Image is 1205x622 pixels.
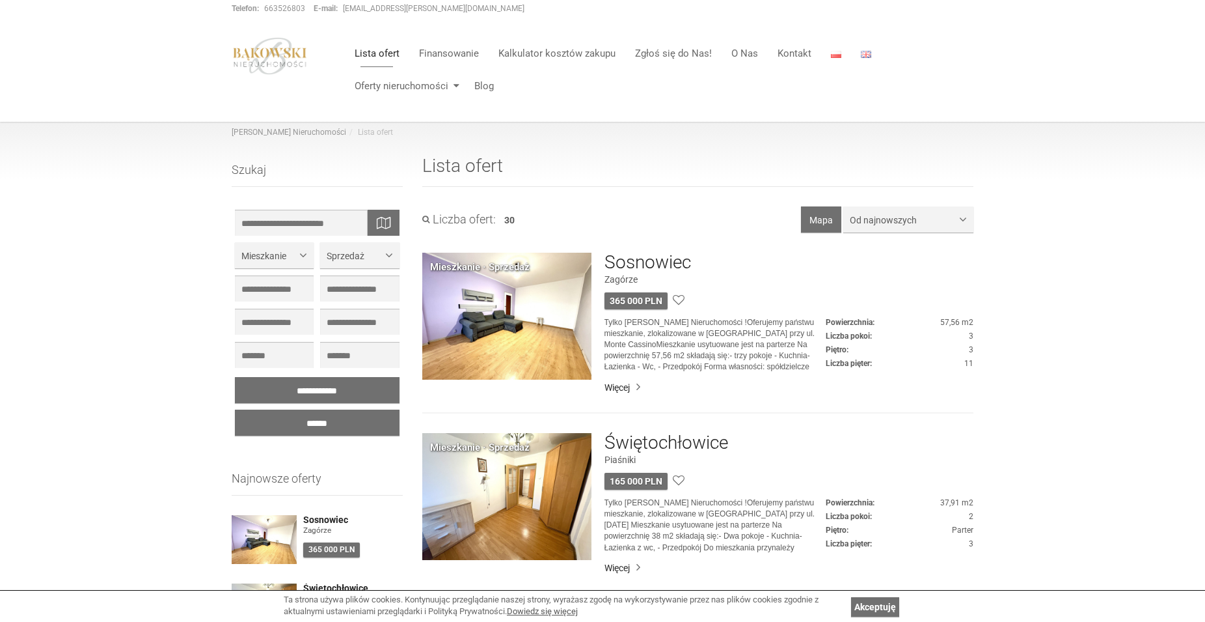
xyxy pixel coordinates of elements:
dt: Powierzchnia: [826,317,874,328]
span: Sprzedaż [327,249,383,262]
img: Polski [831,51,841,58]
dt: Powierzchnia: [826,498,874,509]
figure: Zagórze [303,525,403,536]
span: Mieszkanie [241,249,297,262]
h1: Lista ofert [422,156,974,187]
img: Mieszkanie Sprzedaż Świętochłowice Piaśniki 1 Maja [422,433,591,560]
a: [EMAIL_ADDRESS][PERSON_NAME][DOMAIN_NAME] [343,4,524,13]
a: O Nas [722,40,768,66]
span: 30 [504,215,515,225]
li: Lista ofert [346,127,393,138]
dd: 11 [826,358,973,369]
button: Od najnowszych [843,206,973,233]
span: Od najnowszych [850,214,957,227]
dt: Piętro: [826,345,848,356]
img: Mieszkanie Sprzedaż Sosnowiec Zagórze Bohaterów Monte Cassino [422,253,591,380]
a: Sosnowiec [604,253,691,273]
dt: Liczba pokoi: [826,511,872,522]
a: Kalkulator kosztów zakupu [489,40,625,66]
dt: Liczba pięter: [826,539,872,550]
figure: Zagórze [604,273,973,286]
a: Dowiedz się więcej [507,606,578,616]
a: Blog [465,73,494,99]
a: Świętochłowice [303,584,403,593]
figure: Piaśniki [604,453,973,466]
dt: Piętro: [826,525,848,536]
button: Mapa [801,206,841,233]
strong: E-mail: [314,4,338,13]
a: [PERSON_NAME] Nieruchomości [232,128,346,137]
a: Sosnowiec [303,515,403,525]
div: 165 000 PLN [604,473,668,490]
dd: Parter [826,525,973,536]
div: Mieszkanie · Sprzedaż [430,441,530,455]
a: Oferty nieruchomości [345,73,465,99]
button: Mieszkanie [235,242,314,268]
div: Wyszukaj na mapie [367,210,399,236]
h3: Liczba ofert: [422,213,496,226]
a: 663526803 [264,4,305,13]
a: Akceptuję [851,597,899,617]
div: Mieszkanie · Sprzedaż [430,261,530,274]
dd: 3 [826,345,973,356]
dd: 3 [826,539,973,550]
button: Sprzedaż [320,242,399,268]
dd: 3 [826,331,973,342]
a: Świętochłowice [604,433,728,453]
a: Więcej [604,561,973,574]
div: 365 000 PLN [303,543,360,558]
h3: Szukaj [232,163,403,187]
p: Tylko [PERSON_NAME] Nieruchomości !Oferujemy państwu mieszkanie, zlokalizowane w [GEOGRAPHIC_DATA... [604,317,826,373]
dd: 57,56 m2 [826,317,973,328]
p: Tylko [PERSON_NAME] Nieruchomości !Oferujemy państwu mieszkanie, zlokalizowane w [GEOGRAPHIC_DATA... [604,498,826,554]
a: Zgłoś się do Nas! [625,40,722,66]
dd: 2 [826,511,973,522]
a: Więcej [604,381,973,394]
dt: Liczba pięter: [826,358,872,369]
strong: Telefon: [232,4,259,13]
dd: 37,91 m2 [826,498,973,509]
a: Kontakt [768,40,821,66]
a: Finansowanie [409,40,489,66]
h3: Najnowsze oferty [232,472,403,496]
a: Lista ofert [345,40,409,66]
dt: Liczba pokoi: [826,331,872,342]
img: logo [232,37,308,75]
div: 365 000 PLN [604,292,668,309]
div: Ta strona używa plików cookies. Kontynuując przeglądanie naszej strony, wyrażasz zgodę na wykorzy... [284,594,845,618]
img: English [861,51,871,58]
